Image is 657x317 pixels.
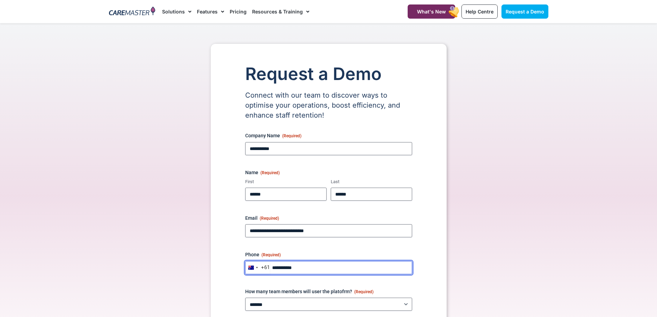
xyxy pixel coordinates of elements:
[246,261,270,274] button: Selected country
[261,252,281,257] span: (Required)
[245,65,412,83] h1: Request a Demo
[354,289,374,294] span: (Required)
[245,251,412,258] label: Phone
[506,9,544,14] span: Request a Demo
[417,9,446,14] span: What's New
[245,215,412,221] label: Email
[245,169,280,176] legend: Name
[408,4,455,19] a: What's New
[260,216,279,221] span: (Required)
[261,265,270,270] div: +61
[245,90,412,120] p: Connect with our team to discover ways to optimise your operations, boost efficiency, and enhance...
[245,288,412,295] label: How many team members will user the platofrm?
[245,179,327,185] label: First
[245,132,412,139] label: Company Name
[282,133,301,138] span: (Required)
[260,170,280,175] span: (Required)
[501,4,548,19] a: Request a Demo
[331,179,412,185] label: Last
[461,4,498,19] a: Help Centre
[466,9,494,14] span: Help Centre
[109,7,156,17] img: CareMaster Logo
